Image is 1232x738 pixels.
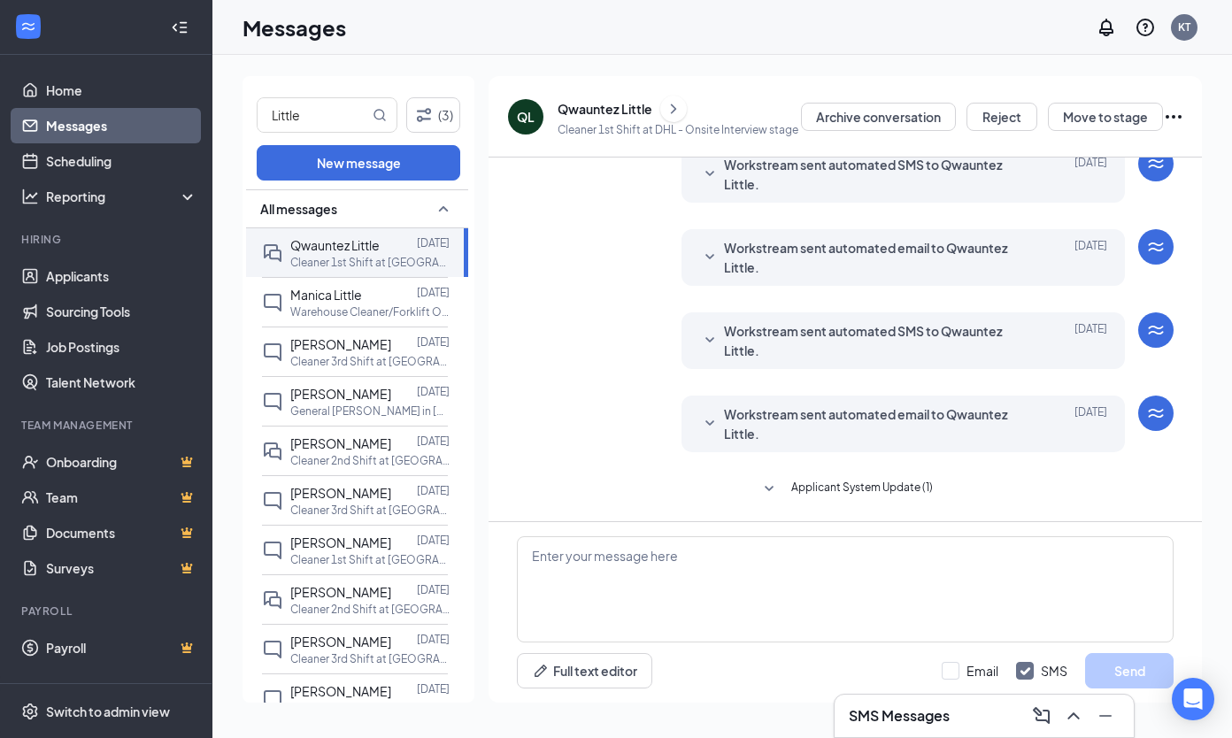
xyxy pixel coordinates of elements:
[966,103,1037,131] button: Reject
[758,479,780,500] svg: SmallChevronDown
[417,285,450,300] p: [DATE]
[290,336,391,352] span: [PERSON_NAME]
[171,19,189,36] svg: Collapse
[46,630,197,665] a: PayrollCrown
[417,681,450,696] p: [DATE]
[417,334,450,350] p: [DATE]
[801,103,956,131] button: Archive conversation
[290,534,391,550] span: [PERSON_NAME]
[417,434,450,449] p: [DATE]
[262,639,283,660] svg: ChatInactive
[1145,153,1167,174] svg: WorkstreamLogo
[46,480,197,515] a: TeamCrown
[517,653,652,688] button: Full text editorPen
[699,330,720,351] svg: SmallChevronDown
[290,453,450,468] p: Cleaner 2nd Shift at [GEOGRAPHIC_DATA]
[262,688,283,710] svg: ChatInactive
[433,198,454,219] svg: SmallChevronUp
[46,703,170,720] div: Switch to admin view
[46,294,197,329] a: Sourcing Tools
[46,73,197,108] a: Home
[290,602,450,617] p: Cleaner 2nd Shift at [GEOGRAPHIC_DATA]
[262,342,283,363] svg: ChatInactive
[46,444,197,480] a: OnboardingCrown
[262,490,283,511] svg: ChatInactive
[21,603,194,619] div: Payroll
[262,441,283,462] svg: DoubleChat
[257,145,460,181] button: New message
[262,589,283,611] svg: DoubleChat
[46,258,197,294] a: Applicants
[21,232,194,247] div: Hiring
[558,100,652,118] div: Qwauntez Little
[1031,705,1052,726] svg: ComposeMessage
[417,384,450,399] p: [DATE]
[1095,705,1116,726] svg: Minimize
[290,237,380,253] span: Qwauntez Little
[1135,17,1156,38] svg: QuestionInfo
[1096,17,1117,38] svg: Notifications
[290,683,391,699] span: [PERSON_NAME]
[1145,236,1167,258] svg: WorkstreamLogo
[417,235,450,250] p: [DATE]
[413,104,435,126] svg: Filter
[290,552,450,567] p: Cleaner 1st Shift at [GEOGRAPHIC_DATA]
[1163,106,1184,127] svg: Ellipses
[558,122,798,137] p: Cleaner 1st Shift at DHL - Onsite Interview stage
[417,533,450,548] p: [DATE]
[1085,653,1174,688] button: Send
[46,550,197,586] a: SurveysCrown
[258,98,369,132] input: Search
[1059,702,1088,730] button: ChevronUp
[724,238,1028,277] span: Workstream sent automated email to Qwauntez Little.
[1028,702,1056,730] button: ComposeMessage
[699,247,720,268] svg: SmallChevronDown
[1091,702,1120,730] button: Minimize
[758,479,933,500] button: SmallChevronDownApplicant System Update (1)
[290,503,450,518] p: Cleaner 3rd Shift at [GEOGRAPHIC_DATA]
[660,96,687,122] button: ChevronRight
[406,97,461,133] button: Filter (3)
[19,18,37,35] svg: WorkstreamLogo
[290,386,391,402] span: [PERSON_NAME]
[262,391,283,412] svg: ChatInactive
[724,321,1028,360] span: Workstream sent automated SMS to Qwauntez Little.
[262,242,283,264] svg: DoubleChat
[290,435,391,451] span: [PERSON_NAME]
[1178,19,1190,35] div: KT
[262,540,283,561] svg: ChatInactive
[1074,238,1107,277] span: [DATE]
[290,485,391,501] span: [PERSON_NAME]
[665,98,682,119] svg: ChevronRight
[290,255,450,270] p: Cleaner 1st Shift at [GEOGRAPHIC_DATA]
[46,108,197,143] a: Messages
[724,404,1028,443] span: Workstream sent automated email to Qwauntez Little.
[1074,404,1107,443] span: [DATE]
[1048,103,1163,131] button: Move to stage
[260,200,337,218] span: All messages
[21,418,194,433] div: Team Management
[290,584,391,600] span: [PERSON_NAME]
[243,12,346,42] h1: Messages
[1145,319,1167,341] svg: WorkstreamLogo
[724,155,1028,194] span: Workstream sent automated SMS to Qwauntez Little.
[46,365,197,400] a: Talent Network
[21,188,39,205] svg: Analysis
[46,143,197,179] a: Scheduling
[21,703,39,720] svg: Settings
[290,304,450,319] p: Warehouse Cleaner/Forklift Operator 1st shift at [GEOGRAPHIC_DATA]
[1172,678,1214,720] div: Open Intercom Messenger
[1145,403,1167,424] svg: WorkstreamLogo
[290,404,450,419] p: General [PERSON_NAME] in [GEOGRAPHIC_DATA], [GEOGRAPHIC_DATA] at DHL
[46,329,197,365] a: Job Postings
[791,479,933,500] span: Applicant System Update (1)
[46,515,197,550] a: DocumentsCrown
[1074,155,1107,194] span: [DATE]
[290,287,362,303] span: Manica Little
[262,292,283,313] svg: ChatInactive
[417,483,450,498] p: [DATE]
[849,706,950,726] h3: SMS Messages
[417,632,450,647] p: [DATE]
[373,108,387,122] svg: MagnifyingGlass
[517,108,535,126] div: QL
